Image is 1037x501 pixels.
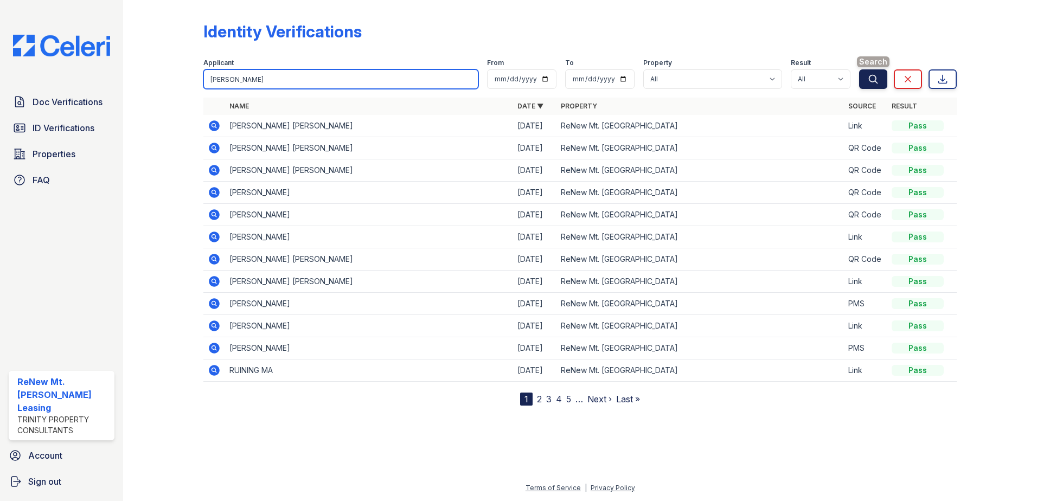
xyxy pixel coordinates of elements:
td: QR Code [844,137,887,159]
a: Next › [587,394,612,404]
div: Pass [892,320,944,331]
div: Pass [892,232,944,242]
td: QR Code [844,204,887,226]
a: Result [892,102,917,110]
label: Result [791,59,811,67]
td: [PERSON_NAME] [225,182,513,204]
div: Trinity Property Consultants [17,414,110,436]
td: [DATE] [513,182,556,204]
td: [PERSON_NAME] [225,293,513,315]
a: Privacy Policy [591,484,635,492]
div: Pass [892,165,944,176]
td: PMS [844,337,887,359]
td: ReNew Mt. [GEOGRAPHIC_DATA] [556,293,844,315]
a: Doc Verifications [9,91,114,113]
div: | [585,484,587,492]
td: [DATE] [513,359,556,382]
div: Identity Verifications [203,22,362,41]
td: ReNew Mt. [GEOGRAPHIC_DATA] [556,248,844,271]
span: Properties [33,147,75,160]
span: Search [857,56,889,67]
a: Name [229,102,249,110]
a: Property [561,102,597,110]
td: [PERSON_NAME] [PERSON_NAME] [225,115,513,137]
td: ReNew Mt. [GEOGRAPHIC_DATA] [556,315,844,337]
td: [DATE] [513,115,556,137]
td: [DATE] [513,248,556,271]
div: Pass [892,365,944,376]
td: PMS [844,293,887,315]
td: [PERSON_NAME] [PERSON_NAME] [225,271,513,293]
a: 3 [546,394,552,404]
a: Last » [616,394,640,404]
span: ID Verifications [33,121,94,134]
td: [PERSON_NAME] [PERSON_NAME] [225,159,513,182]
td: [DATE] [513,337,556,359]
span: … [575,393,583,406]
div: ReNew Mt. [PERSON_NAME] Leasing [17,375,110,414]
div: 1 [520,393,533,406]
td: [PERSON_NAME] [225,337,513,359]
td: QR Code [844,182,887,204]
div: Pass [892,254,944,265]
td: Link [844,315,887,337]
td: ReNew Mt. [GEOGRAPHIC_DATA] [556,115,844,137]
a: ID Verifications [9,117,114,139]
td: [DATE] [513,315,556,337]
span: Account [28,449,62,462]
a: Properties [9,143,114,165]
label: Property [643,59,672,67]
a: 4 [556,394,562,404]
td: [DATE] [513,271,556,293]
div: Pass [892,276,944,287]
td: ReNew Mt. [GEOGRAPHIC_DATA] [556,337,844,359]
td: [PERSON_NAME] [225,315,513,337]
input: Search by name or phone number [203,69,478,89]
td: ReNew Mt. [GEOGRAPHIC_DATA] [556,226,844,248]
div: Pass [892,298,944,309]
td: ReNew Mt. [GEOGRAPHIC_DATA] [556,359,844,382]
a: 2 [537,394,542,404]
td: Link [844,115,887,137]
td: QR Code [844,159,887,182]
td: ReNew Mt. [GEOGRAPHIC_DATA] [556,271,844,293]
td: [PERSON_NAME] [225,226,513,248]
td: QR Code [844,248,887,271]
label: Applicant [203,59,234,67]
td: [DATE] [513,159,556,182]
td: [DATE] [513,204,556,226]
span: FAQ [33,174,50,187]
a: FAQ [9,169,114,191]
td: [DATE] [513,137,556,159]
td: ReNew Mt. [GEOGRAPHIC_DATA] [556,159,844,182]
td: [PERSON_NAME] [225,204,513,226]
div: Pass [892,343,944,354]
span: Doc Verifications [33,95,103,108]
span: Sign out [28,475,61,488]
td: [DATE] [513,226,556,248]
td: [PERSON_NAME] [PERSON_NAME] [225,248,513,271]
button: Search [859,69,887,89]
td: Link [844,271,887,293]
div: Pass [892,209,944,220]
td: Link [844,226,887,248]
div: Pass [892,120,944,131]
label: From [487,59,504,67]
a: Account [4,445,119,466]
a: Terms of Service [526,484,581,492]
td: ReNew Mt. [GEOGRAPHIC_DATA] [556,204,844,226]
a: Source [848,102,876,110]
td: ReNew Mt. [GEOGRAPHIC_DATA] [556,137,844,159]
td: ReNew Mt. [GEOGRAPHIC_DATA] [556,182,844,204]
div: Pass [892,187,944,198]
td: RUINING MA [225,359,513,382]
img: CE_Logo_Blue-a8612792a0a2168367f1c8372b55b34899dd931a85d93a1a3d3e32e68fde9ad4.png [4,35,119,56]
label: To [565,59,574,67]
td: Link [844,359,887,382]
a: Date ▼ [517,102,543,110]
td: [DATE] [513,293,556,315]
a: 5 [566,394,571,404]
td: [PERSON_NAME] [PERSON_NAME] [225,137,513,159]
a: Sign out [4,471,119,492]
